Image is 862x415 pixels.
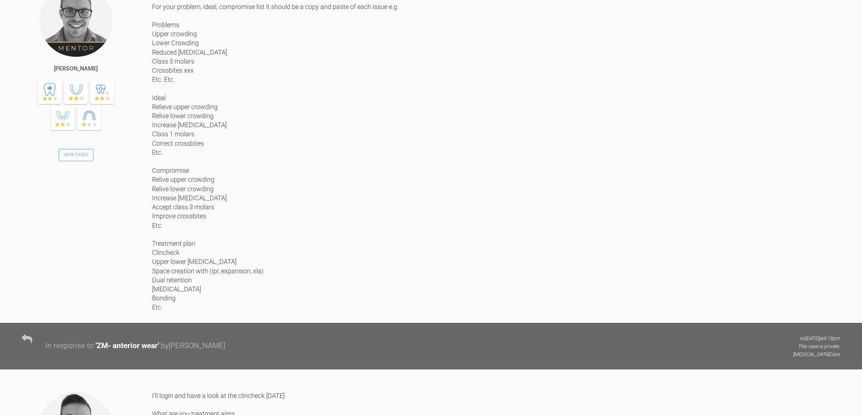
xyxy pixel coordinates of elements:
p: [MEDICAL_DATA] Case [793,350,840,358]
div: by [PERSON_NAME] [161,340,225,352]
div: In response to [45,340,94,352]
a: View Cases [59,149,93,161]
p: on [DATE] at 4:19pm [793,334,840,342]
div: [PERSON_NAME] [54,64,98,73]
div: ' ZM- anterior wear ' [96,340,159,352]
p: This case is private. [793,342,840,350]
